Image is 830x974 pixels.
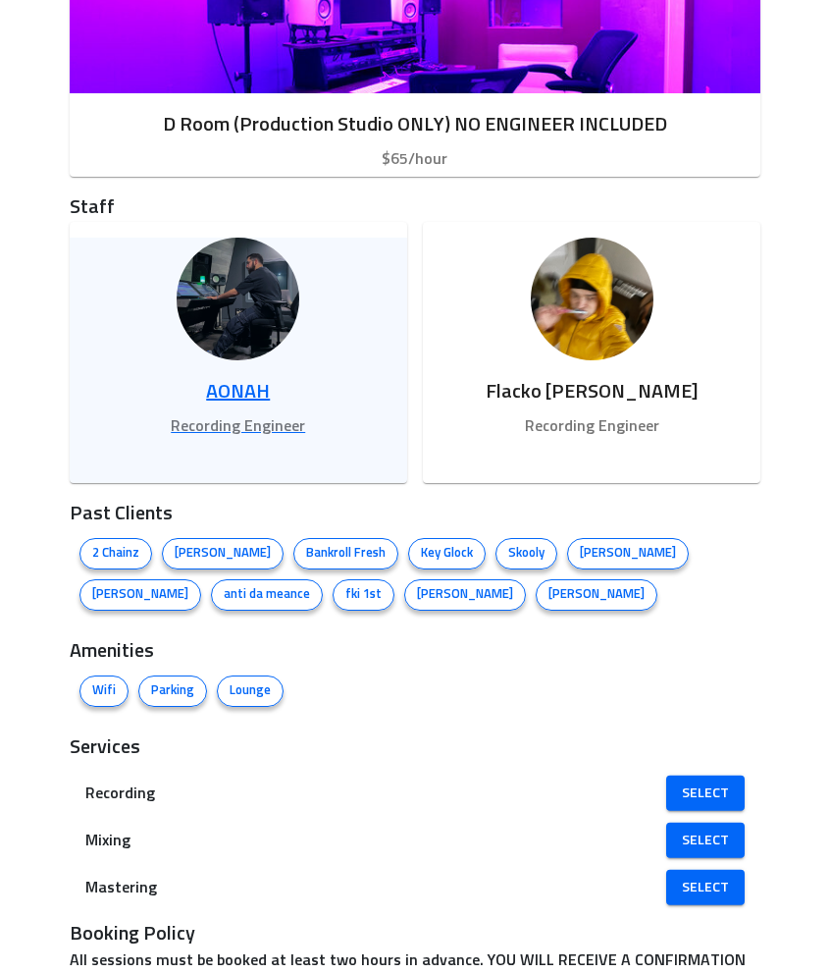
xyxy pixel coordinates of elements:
span: [PERSON_NAME] [537,585,656,605]
span: Lounge [218,681,283,701]
h3: Staff [70,192,761,222]
div: Mixing [70,817,761,864]
img: Flacko Blanco [531,238,653,360]
p: Recording Engineer [439,414,745,438]
span: Parking [139,681,206,701]
a: Select [666,869,745,905]
h6: Flacko [PERSON_NAME] [439,376,745,407]
span: Select [682,875,729,899]
span: [PERSON_NAME] [80,585,200,605]
span: [PERSON_NAME] [405,585,525,605]
a: AONAHAONAHRecording Engineer [70,238,407,483]
span: Select [682,828,729,852]
span: anti da meance [212,585,322,605]
div: Recording [70,770,761,817]
span: Mastering [85,876,714,899]
p: Recording Engineer [85,414,391,438]
a: Select [666,775,745,811]
span: Recording [85,782,714,805]
span: Mixing [85,829,714,852]
span: fki 1st [334,585,393,605]
span: Key Glock [409,544,485,564]
span: Bankroll Fresh [294,544,397,564]
div: Mastering [70,864,761,911]
p: $65/hour [85,147,746,171]
span: 2 Chainz [80,544,151,564]
span: Wifi [80,681,128,701]
h3: Past Clients [70,499,761,528]
h3: Amenities [70,636,761,666]
h6: D Room (Production Studio ONLY) NO ENGINEER INCLUDED [85,109,746,140]
span: [PERSON_NAME] [568,544,688,564]
a: Flacko BlancoFlacko [PERSON_NAME]Recording Engineer [423,238,760,483]
span: Skooly [496,544,556,564]
span: Select [682,781,729,805]
span: [PERSON_NAME] [163,544,283,564]
h3: Booking Policy [70,919,761,948]
h3: Services [70,732,761,762]
img: AONAH [177,238,299,360]
a: Select [666,822,745,858]
h6: AONAH [85,376,391,407]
